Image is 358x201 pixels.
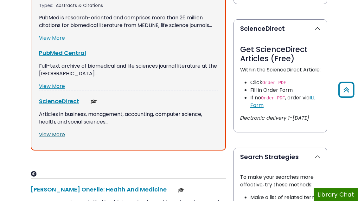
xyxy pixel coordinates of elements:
p: Full-text archive of biomedical and life sciences journal literature at the [GEOGRAPHIC_DATA]… [39,62,218,77]
a: PubMed Central [39,49,86,57]
a: View More [39,83,65,90]
p: To make your searches more effective, try these methods: [240,173,321,189]
code: Order PDF [261,96,285,101]
a: ScienceDirect [39,97,79,105]
button: ScienceDirect [234,20,327,37]
a: [PERSON_NAME] OneFile: Health And Medicine [31,185,167,193]
p: Within the ScienceDirect Article: [240,66,321,74]
img: Scholarly or Peer Reviewed [178,187,184,193]
li: Fill in Order Form [250,86,321,94]
p: Articles in business, management, accounting, computer science, health, and social sciences… [39,111,218,126]
li: Click [250,79,321,86]
button: Search Strategies [234,148,327,166]
a: View More [39,34,65,42]
span: Types: [39,2,53,9]
p: PubMed is research-oriented and comprises more than 26 million citations for biomedical literatur... [39,14,218,29]
button: Library Chat [314,188,358,201]
h3: G [31,170,226,179]
code: Order PDF [262,80,286,85]
img: Scholarly or Peer Reviewed [91,98,97,105]
a: Back to Top [336,84,356,95]
li: If no , order via [250,94,321,109]
a: ILL Form [250,94,315,109]
div: Abstracts & Citations [56,2,104,9]
a: View More [39,131,65,138]
h3: Get ScienceDirect Articles (Free) [240,45,321,64]
i: Electronic delivery 1-[DATE] [240,114,309,122]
